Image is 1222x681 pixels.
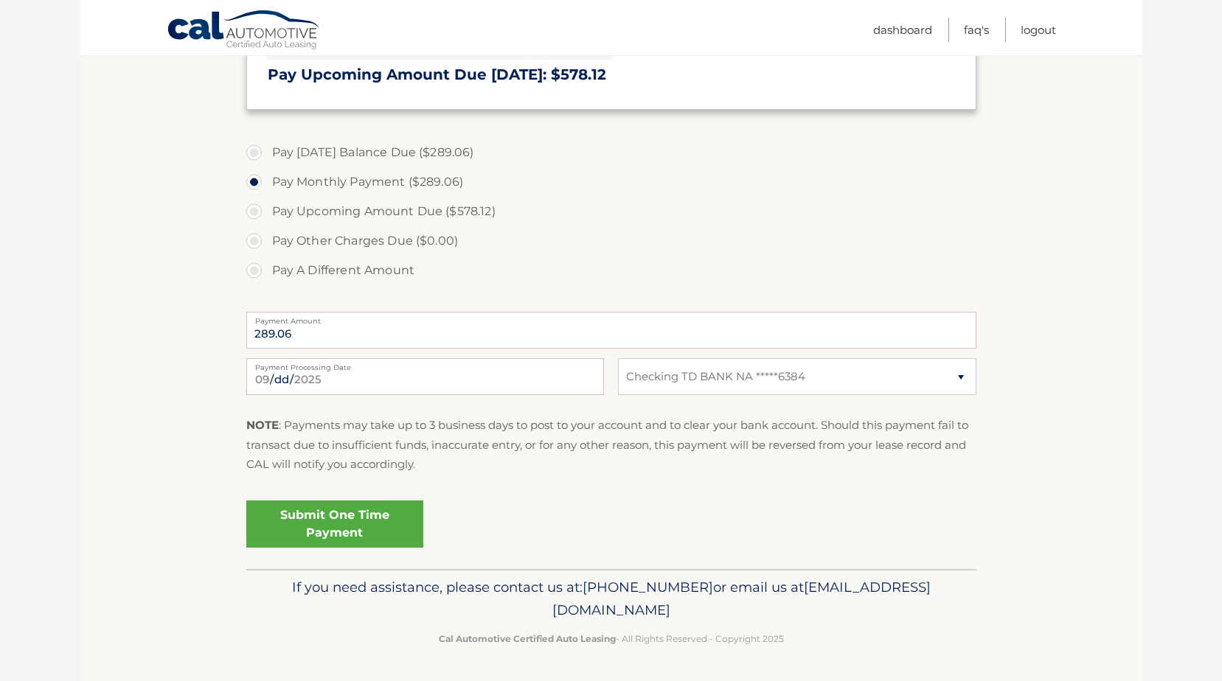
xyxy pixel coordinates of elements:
p: : Payments may take up to 3 business days to post to your account and to clear your bank account.... [246,416,976,474]
p: - All Rights Reserved - Copyright 2025 [256,631,967,646]
strong: NOTE [246,418,279,432]
input: Payment Amount [246,312,976,349]
a: FAQ's [964,18,989,42]
label: Pay Upcoming Amount Due ($578.12) [246,197,976,226]
p: If you need assistance, please contact us at: or email us at [256,576,967,623]
label: Pay [DATE] Balance Due ($289.06) [246,138,976,167]
a: Cal Automotive [167,10,322,52]
label: Pay Monthly Payment ($289.06) [246,167,976,197]
input: Payment Date [246,358,604,395]
label: Pay Other Charges Due ($0.00) [246,226,976,256]
label: Payment Amount [246,312,976,324]
a: Logout [1021,18,1056,42]
label: Payment Processing Date [246,358,604,370]
a: Dashboard [873,18,932,42]
h3: Pay Upcoming Amount Due [DATE]: $578.12 [268,66,955,84]
label: Pay A Different Amount [246,256,976,285]
a: Submit One Time Payment [246,500,423,548]
strong: Cal Automotive Certified Auto Leasing [439,633,616,644]
span: [PHONE_NUMBER] [583,579,713,596]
